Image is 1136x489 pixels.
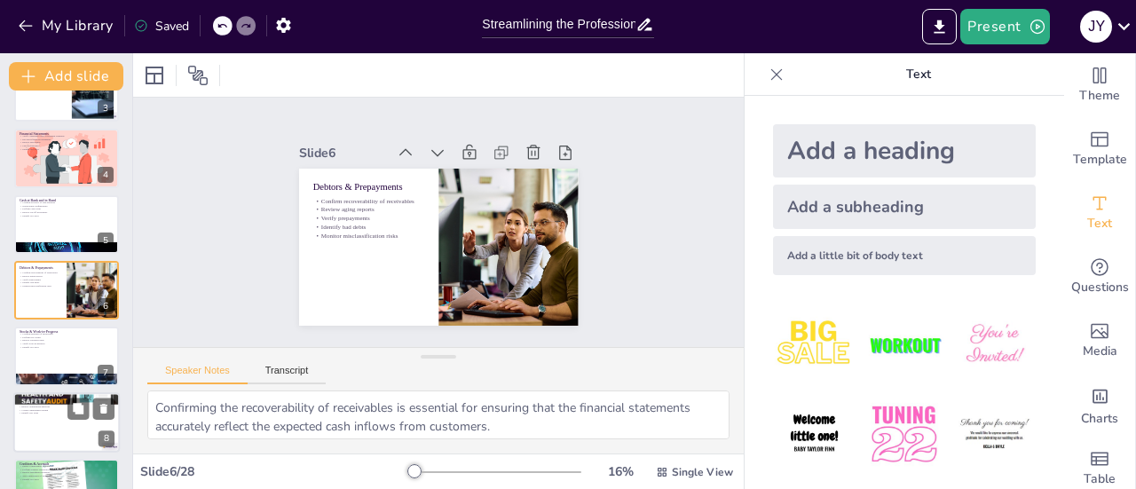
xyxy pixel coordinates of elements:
[147,365,248,384] button: Speaker Notes
[1064,309,1135,373] div: Add images, graphics, shapes or video
[98,233,114,248] div: 5
[1064,373,1135,437] div: Add charts and graphs
[953,304,1036,386] img: 3.jpeg
[20,210,114,214] p: Review cut-off procedures
[312,223,424,232] p: Identify bad debts
[20,477,114,481] p: Identify key risks
[1064,117,1135,181] div: Add ready made slides
[672,465,733,479] span: Single View
[1064,181,1135,245] div: Add text boxes
[19,408,114,412] p: Conduct impairment testing
[20,265,61,271] p: Debtors & Prepayments
[99,430,114,446] div: 8
[19,395,114,400] p: Property, Plant & Equipment (PPE)
[1071,278,1129,297] span: Questions
[312,231,424,240] p: Monitor misclassification risks
[1087,214,1112,233] span: Text
[14,327,119,385] div: 7
[773,304,856,386] img: 1.jpeg
[791,53,1046,96] p: Text
[13,392,120,453] div: 8
[20,278,61,281] p: Verify prepayments
[1064,53,1135,117] div: Change the overall theme
[19,411,114,414] p: Identify key risks
[1073,150,1127,170] span: Template
[14,129,119,187] div: 4
[20,329,114,335] p: Stocks & Work-in-Progress
[9,62,123,91] button: Add slide
[20,147,114,151] p: Identify key risks
[19,398,114,401] p: Verify ownership of assets
[20,464,114,468] p: Ensure completeness of liabilities
[20,272,61,275] p: Confirm recoverability of receivables
[20,343,114,346] p: Verify work-in-progress
[1080,9,1112,44] button: J Y
[20,201,114,204] p: Confirm accuracy of cash balances
[20,207,114,210] p: Perform cash count
[312,196,424,205] p: Confirm recoverability of receivables
[312,214,424,223] p: Verify prepayments
[20,333,114,336] p: Confirm existence of inventories
[20,141,114,145] p: Review disclosures
[20,461,114,467] p: Creditors & Accruals
[960,9,1049,44] button: Present
[19,405,114,408] p: Review depreciation methods
[773,393,856,476] img: 4.jpeg
[1079,86,1120,106] span: Theme
[20,339,114,343] p: Review valuation basis
[14,261,119,319] div: 6
[248,365,327,384] button: Transcript
[14,63,119,122] div: 3
[953,393,1036,476] img: 6.jpeg
[20,284,61,288] p: Monitor misclassification risks
[20,335,114,339] p: Perform test counts
[187,65,209,86] span: Position
[1064,245,1135,309] div: Get real-time input from your audience
[20,468,114,471] p: Perform supplier statement reconciliations
[13,12,121,40] button: My Library
[863,304,945,386] img: 2.jpeg
[1080,11,1112,43] div: J Y
[1084,469,1116,489] span: Table
[299,145,387,162] div: Slide 6
[14,195,119,254] div: 5
[20,204,114,208] p: Obtain bank confirmations
[98,167,114,183] div: 4
[1083,342,1117,361] span: Media
[599,463,642,480] div: 16 %
[147,390,730,439] textarea: Confirming the recoverability of receivables is essential for ensuring that the financial stateme...
[98,298,114,314] div: 6
[482,12,635,37] input: Insert title
[1081,409,1118,429] span: Charts
[773,236,1036,275] div: Add a little bit of body text
[20,138,114,141] p: Reconcile financial statements
[922,9,957,44] button: Export to PowerPoint
[20,88,67,91] p: Address significant issues
[20,474,114,477] p: Test completeness of accruals
[773,124,1036,177] div: Add a heading
[19,401,114,405] p: Physically inspect assets
[20,281,61,285] p: Identify bad debts
[20,274,61,278] p: Review aging reports
[20,214,114,217] p: Identify key risks
[93,398,114,419] button: Delete Slide
[67,398,89,419] button: Duplicate Slide
[863,393,945,476] img: 5.jpeg
[312,180,424,193] p: Debtors & Prepayments
[20,471,114,475] p: Review subsequent payments
[140,61,169,90] div: Layout
[20,135,114,138] p: Verify compliance with accounting standards
[20,145,114,148] p: Check consistency
[134,18,189,35] div: Saved
[20,197,114,202] p: Cash at Bank and in Hand
[140,463,411,480] div: Slide 6 / 28
[773,185,1036,229] div: Add a subheading
[98,100,114,116] div: 3
[312,205,424,214] p: Review aging reports
[20,131,114,137] p: Financial Statements
[20,345,114,349] p: Identify key risks
[98,365,114,381] div: 7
